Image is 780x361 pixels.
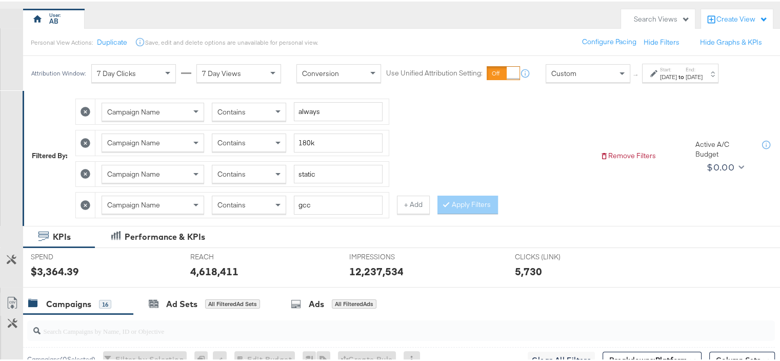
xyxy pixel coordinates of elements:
[166,297,197,309] div: Ad Sets
[309,297,324,309] div: Ads
[700,36,762,46] button: Hide Graphs & KPIs
[515,251,592,260] span: CLICKS (LINK)
[41,315,708,335] input: Search Campaigns by Name, ID or Objective
[551,67,576,77] span: Custom
[205,298,260,307] div: All Filtered Ad Sets
[600,149,656,159] button: Remove Filters
[107,106,160,115] span: Campaign Name
[386,67,483,77] label: Use Unified Attribution Setting:
[302,67,339,77] span: Conversion
[145,37,318,45] div: Save, edit and delete options are unavailable for personal view.
[107,168,160,177] span: Campaign Name
[349,251,426,260] span: IMPRESSIONS
[660,65,677,71] label: Start:
[349,262,404,277] div: 12,237,534
[677,71,686,79] strong: to
[695,138,752,157] div: Active A/C Budget
[397,194,430,213] button: + Add
[31,251,108,260] span: SPEND
[217,168,246,177] span: Contains
[515,262,542,277] div: 5,730
[190,262,238,277] div: 4,618,411
[631,72,641,75] span: ↑
[31,262,79,277] div: $3,364.39
[46,297,91,309] div: Campaigns
[634,13,690,23] div: Search Views
[686,71,703,80] div: [DATE]
[716,13,768,23] div: Create View
[644,36,679,46] button: Hide Filters
[294,194,383,213] input: Enter a search term
[53,230,71,241] div: KPIs
[190,251,267,260] span: REACH
[32,149,68,159] div: Filtered By:
[575,31,644,50] button: Configure Pacing
[294,132,383,151] input: Enter a search term
[660,71,677,80] div: [DATE]
[294,101,383,120] input: Enter a search term
[97,36,127,46] button: Duplicate
[107,199,160,208] span: Campaign Name
[686,65,703,71] label: End:
[294,163,383,182] input: Enter a search term
[332,298,376,307] div: All Filtered Ads
[49,15,58,25] div: AB
[703,158,746,174] button: $0.00
[125,230,205,241] div: Performance & KPIs
[31,37,93,45] div: Personal View Actions:
[707,158,734,174] div: $0.00
[217,199,246,208] span: Contains
[31,68,86,75] div: Attribution Window:
[97,67,136,77] span: 7 Day Clicks
[107,137,160,146] span: Campaign Name
[99,298,111,308] div: 16
[217,106,246,115] span: Contains
[217,137,246,146] span: Contains
[202,67,241,77] span: 7 Day Views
